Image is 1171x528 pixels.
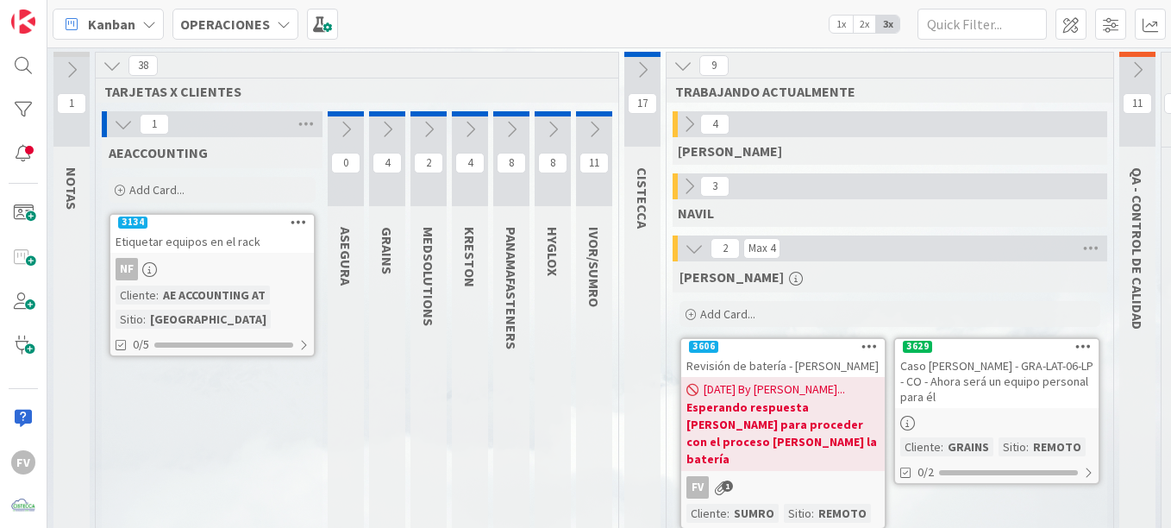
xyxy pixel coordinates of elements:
div: FV [11,450,35,475]
span: 4 [700,114,730,135]
b: OPERACIONES [180,16,270,33]
span: KRESTON [461,227,479,287]
div: FV [686,476,709,499]
div: 3629 [903,341,932,353]
div: GRAINS [943,437,993,456]
span: TARJETAS X CLIENTES [104,83,597,100]
div: NF [110,258,314,280]
span: 0/5 [133,336,149,354]
span: : [727,504,730,523]
div: NF [116,258,138,280]
span: 3 [700,176,730,197]
div: Max 4 [748,244,775,253]
div: Sitio [999,437,1026,456]
a: 3629Caso [PERSON_NAME] - GRA-LAT-06-LP - CO - Ahora será un equipo personal para élCliente:GRAINS... [893,337,1100,485]
span: 1 [722,481,733,492]
div: Etiquetar equipos en el rack [110,230,314,253]
span: 4 [455,153,485,173]
span: TRABAJANDO ACTUALMENTE [675,83,1092,100]
span: 0/2 [917,463,934,481]
span: 1 [57,93,86,114]
span: : [941,437,943,456]
div: Sitio [784,504,811,523]
span: 2 [711,238,740,259]
span: FERNANDO [679,268,784,286]
div: Sitio [116,310,143,329]
span: AEACCOUNTING [109,144,208,161]
div: FV [681,476,885,499]
div: 3629 [895,339,1099,355]
div: Revisión de batería - [PERSON_NAME] [681,355,885,377]
span: 4 [373,153,402,173]
span: HYGLOX [544,227,561,276]
span: GRAINS [379,227,396,274]
div: REMOTO [814,504,871,523]
input: Quick Filter... [917,9,1047,40]
span: CISTECCA [634,167,651,229]
span: 11 [1123,93,1152,114]
span: PANAMAFASTENERS [503,227,520,349]
div: Caso [PERSON_NAME] - GRA-LAT-06-LP - CO - Ahora será un equipo personal para él [895,355,1099,408]
div: 3606Revisión de batería - [PERSON_NAME] [681,339,885,377]
span: GABRIEL [678,142,782,160]
span: 1x [830,16,853,33]
span: 17 [628,93,657,114]
span: 38 [128,55,158,76]
div: 3606 [689,341,718,353]
div: 3606 [681,339,885,355]
div: Cliente [686,504,727,523]
div: 3134 [118,217,147,229]
span: NAVIL [678,204,714,222]
span: : [143,310,146,329]
span: : [811,504,814,523]
div: SUMRO [730,504,779,523]
img: Visit kanbanzone.com [11,9,35,34]
span: NOTAS [63,167,80,210]
span: Add Card... [700,306,755,322]
div: [GEOGRAPHIC_DATA] [146,310,271,329]
span: 11 [579,153,609,173]
div: Cliente [116,286,156,305]
span: Kanban [88,14,135,35]
span: 0 [331,153,360,173]
span: 9 [699,55,729,76]
span: 8 [497,153,526,173]
span: QA - CONTROL DE CALIDAD [1129,167,1146,330]
a: 3134Etiquetar equipos en el rackNFCliente:AE ACCOUNTING ATSitio:[GEOGRAPHIC_DATA]0/5 [109,213,316,357]
div: 3134 [110,215,314,230]
div: REMOTO [1029,437,1086,456]
span: MEDSOLUTIONS [420,227,437,326]
span: ASEGURA [337,227,354,286]
span: 3x [876,16,899,33]
div: 3134Etiquetar equipos en el rack [110,215,314,253]
span: 2x [853,16,876,33]
b: Esperando respuesta [PERSON_NAME] para proceder con el proceso [PERSON_NAME] la batería [686,399,880,468]
span: 1 [140,114,169,135]
img: avatar [11,494,35,519]
span: 8 [538,153,567,173]
span: : [156,286,159,305]
div: Cliente [900,437,941,456]
span: : [1026,437,1029,456]
div: 3629Caso [PERSON_NAME] - GRA-LAT-06-LP - CO - Ahora será un equipo personal para él [895,339,1099,408]
span: 2 [414,153,443,173]
span: IVOR/SUMRO [585,227,603,307]
span: Add Card... [129,182,185,198]
div: AE ACCOUNTING AT [159,286,270,305]
span: [DATE] By [PERSON_NAME]... [704,380,845,399]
